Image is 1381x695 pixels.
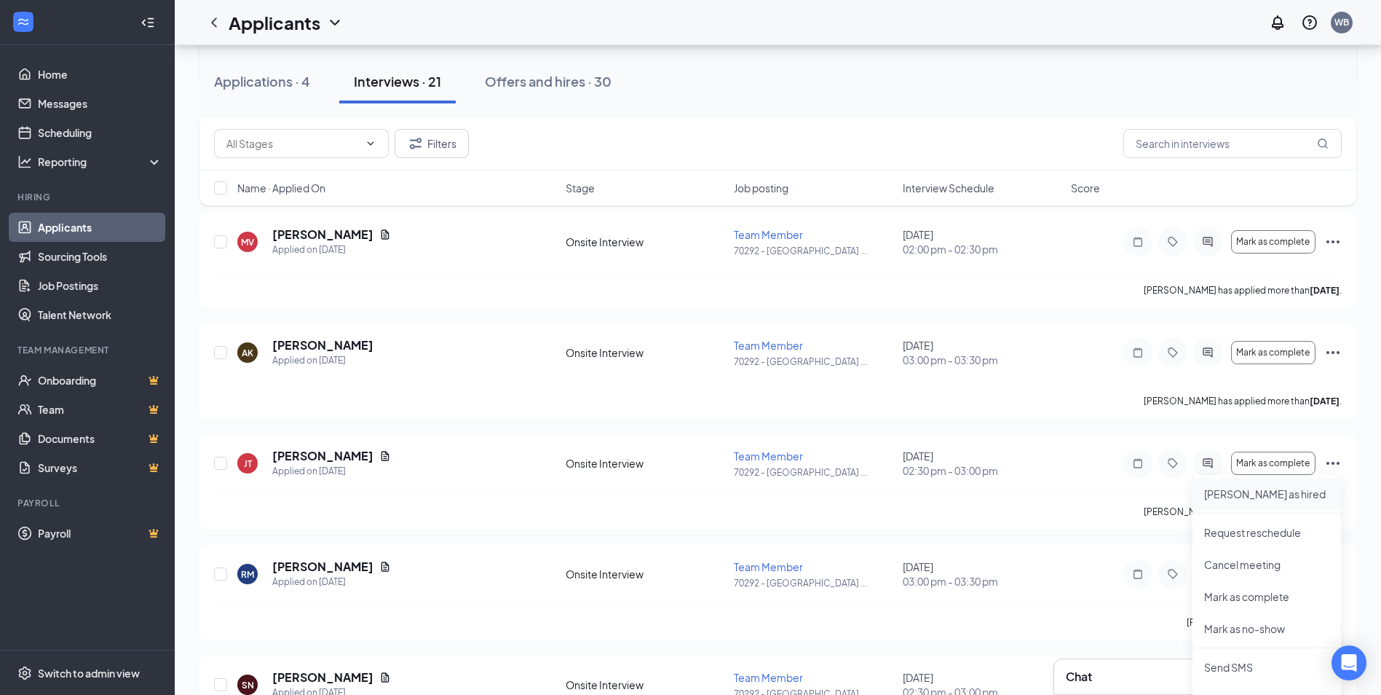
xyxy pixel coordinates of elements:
div: Team Management [17,344,159,356]
svg: Tag [1164,568,1182,580]
p: [PERSON_NAME] interviewed . [1187,616,1342,629]
p: [PERSON_NAME] has applied more than . [1144,506,1342,518]
div: [DATE] [903,338,1062,367]
a: Sourcing Tools [38,242,162,271]
svg: Document [379,561,391,573]
svg: Filter [407,135,424,152]
svg: Note [1129,568,1147,580]
a: TeamCrown [38,395,162,424]
a: Messages [38,89,162,118]
input: All Stages [226,136,359,152]
div: Hiring [17,191,159,203]
svg: Tag [1164,458,1182,469]
button: Filter Filters [395,129,469,158]
div: [DATE] [903,449,1062,478]
b: [DATE] [1310,285,1340,296]
div: Offers and hires · 30 [485,72,612,90]
div: Switch to admin view [38,666,140,680]
span: Mark as complete [1236,237,1310,247]
svg: Note [1129,458,1147,469]
span: 03:00 pm - 03:30 pm [903,574,1062,589]
a: Talent Network [38,300,162,329]
svg: Note [1129,236,1147,248]
a: Applicants [38,213,162,242]
span: Mark as complete [1236,458,1310,468]
a: Job Postings [38,271,162,300]
div: Open Intercom Messenger [1331,645,1366,680]
p: 70292 - [GEOGRAPHIC_DATA] ... [734,356,893,368]
span: 03:00 pm - 03:30 pm [903,353,1062,367]
svg: Notifications [1269,14,1286,31]
svg: Tag [1164,236,1182,248]
svg: ChevronDown [326,14,344,31]
div: Onsite Interview [566,345,725,360]
div: Onsite Interview [566,456,725,471]
span: Job posting [734,181,788,195]
svg: Document [379,229,391,240]
svg: ChevronDown [365,138,376,149]
svg: QuestionInfo [1301,14,1318,31]
svg: Document [379,672,391,683]
p: [PERSON_NAME] has applied more than . [1144,284,1342,297]
div: Applied on [DATE] [272,243,391,257]
svg: MagnifyingGlass [1317,138,1329,149]
svg: Ellipses [1324,344,1342,361]
svg: Document [379,450,391,462]
svg: ActiveChat [1199,347,1216,358]
p: 70292 - [GEOGRAPHIC_DATA] ... [734,245,893,257]
b: [DATE] [1310,396,1340,407]
svg: Tag [1164,347,1182,358]
div: WB [1334,16,1349,28]
div: Applied on [DATE] [272,353,373,368]
div: [DATE] [903,559,1062,589]
span: Name · Applied On [237,181,325,195]
div: Payroll [17,497,159,509]
button: Mark as complete [1231,230,1315,254]
span: Team Member [734,339,803,352]
span: 02:30 pm - 03:00 pm [903,463,1062,478]
svg: Collapse [141,15,155,30]
svg: Ellipses [1324,455,1342,472]
a: SurveysCrown [38,453,162,482]
svg: Ellipses [1324,233,1342,251]
h5: [PERSON_NAME] [272,448,373,464]
div: AK [242,347,253,359]
h5: [PERSON_NAME] [272,670,373,686]
svg: Analysis [17,154,32,169]
div: JT [244,458,252,470]
button: Mark as complete [1231,452,1315,475]
button: Mark as complete [1231,341,1315,364]
h5: [PERSON_NAME] [272,227,373,243]
input: Search in interviews [1123,129,1342,158]
svg: ActiveChat [1199,458,1216,469]
div: Interviews · 21 [354,72,441,90]
svg: ActiveChat [1199,236,1216,248]
span: Team Member [734,228,803,241]
span: Stage [566,181,595,195]
div: Onsite Interview [566,678,725,692]
a: PayrollCrown [38,519,162,548]
span: Team Member [734,560,803,573]
p: 70292 - [GEOGRAPHIC_DATA] ... [734,577,893,589]
span: Team Member [734,671,803,684]
p: [PERSON_NAME] has applied more than . [1144,395,1342,407]
h3: Chat [1066,669,1092,685]
div: Applications · 4 [214,72,310,90]
svg: ChevronLeft [205,14,223,31]
p: 70292 - [GEOGRAPHIC_DATA] ... [734,466,893,479]
div: Onsite Interview [566,567,725,581]
div: [DATE] [903,227,1062,256]
span: Score [1071,181,1100,195]
svg: Settings [17,666,32,680]
span: 02:00 pm - 02:30 pm [903,242,1062,256]
span: Interview Schedule [903,181,994,195]
span: Team Member [734,449,803,463]
div: Applied on [DATE] [272,464,391,479]
h1: Applicants [229,10,320,35]
div: SN [242,679,254,691]
div: Applied on [DATE] [272,575,391,589]
a: DocumentsCrown [38,424,162,453]
a: Scheduling [38,118,162,147]
div: Reporting [38,154,163,169]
